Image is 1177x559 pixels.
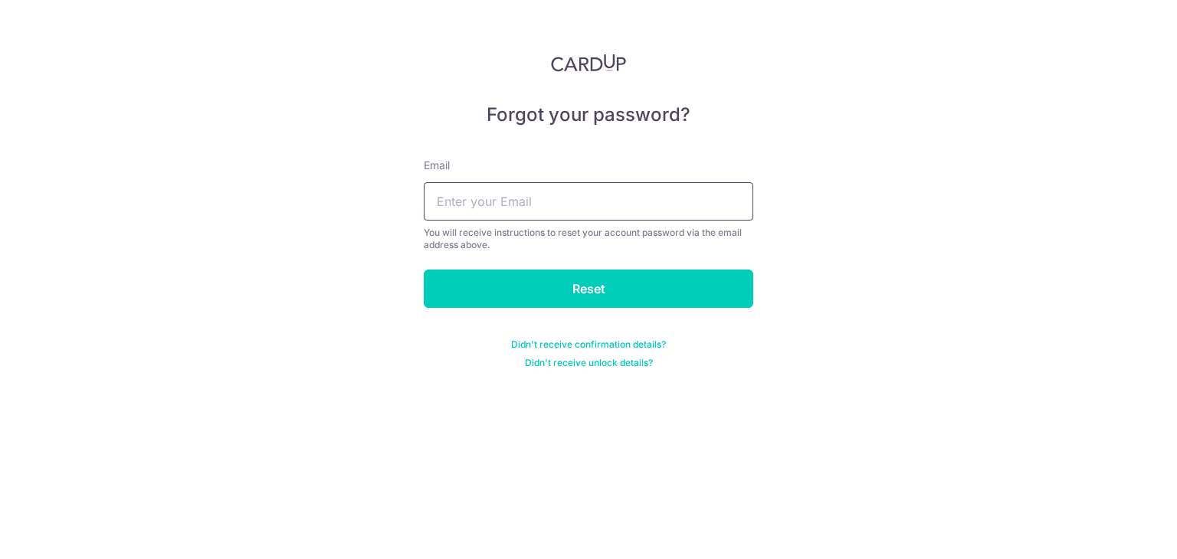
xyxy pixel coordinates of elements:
img: CardUp Logo [551,54,626,72]
h5: Forgot your password? [424,103,753,127]
div: You will receive instructions to reset your account password via the email address above. [424,227,753,251]
input: Enter your Email [424,182,753,221]
label: Email [424,158,450,173]
input: Reset [424,270,753,308]
a: Didn't receive confirmation details? [511,338,666,351]
a: Didn't receive unlock details? [525,357,653,369]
